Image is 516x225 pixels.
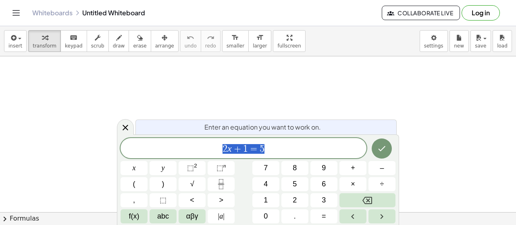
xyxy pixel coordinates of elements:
button: ( [121,177,148,191]
span: save [475,43,486,49]
span: a [218,211,225,222]
button: 3 [310,193,337,207]
button: Collaborate Live [382,6,460,20]
button: Equals [310,209,337,223]
button: redoredo [201,30,221,52]
button: , [121,193,148,207]
button: undoundo [180,30,201,52]
i: undo [187,33,194,43]
button: Square root [179,177,206,191]
button: 2 [281,193,308,207]
span: , [133,195,135,206]
span: – [380,163,384,173]
button: Squared [179,161,206,175]
button: y [150,161,177,175]
button: Less than [179,193,206,207]
span: smaller [227,43,244,49]
span: 4 [264,179,268,190]
span: ⬚ [160,195,166,206]
span: load [497,43,508,49]
button: Alphabet [150,209,177,223]
button: ) [150,177,177,191]
span: = [322,211,326,222]
span: ⬚ [187,164,194,172]
span: 7 [264,163,268,173]
button: Placeholder [150,193,177,207]
button: 9 [310,161,337,175]
button: 4 [252,177,279,191]
button: arrange [151,30,179,52]
span: 1 [264,195,268,206]
span: 5 [260,144,264,154]
span: redo [205,43,216,49]
span: ) [162,179,164,190]
sup: n [223,163,226,169]
i: keyboard [70,33,77,43]
button: x [121,161,148,175]
span: × [351,179,355,190]
button: Log in [462,5,500,21]
span: draw [113,43,125,49]
button: Done [372,138,392,159]
a: Whiteboards [32,9,73,17]
span: Enter an equation you want to work on. [204,122,321,132]
span: 2 [293,195,297,206]
span: ( [133,179,135,190]
span: + [232,144,243,154]
span: + [351,163,355,173]
sup: 2 [194,163,197,169]
span: undo [185,43,197,49]
span: √ [190,179,194,190]
span: scrub [91,43,104,49]
span: new [454,43,464,49]
span: arrange [155,43,174,49]
span: ÷ [380,179,384,190]
button: 8 [281,161,308,175]
button: 5 [281,177,308,191]
span: transform [33,43,56,49]
span: insert [8,43,22,49]
button: insert [4,30,27,52]
button: Functions [121,209,148,223]
button: new [449,30,469,52]
button: draw [108,30,129,52]
button: Toggle navigation [10,6,23,19]
button: Right arrow [368,209,395,223]
span: settings [424,43,443,49]
button: . [281,209,308,223]
button: load [493,30,512,52]
span: | [223,212,225,220]
span: 8 [293,163,297,173]
button: 1 [252,193,279,207]
button: Greek alphabet [179,209,206,223]
span: αβγ [186,211,198,222]
span: keypad [65,43,83,49]
button: Greater than [208,193,235,207]
span: 1 [243,144,248,154]
var: x [227,143,232,154]
span: larger [253,43,267,49]
span: > [219,195,223,206]
button: Times [339,177,366,191]
span: f(x) [129,211,139,222]
span: = [248,144,260,154]
span: 0 [264,211,268,222]
span: fullscreen [277,43,301,49]
button: 7 [252,161,279,175]
button: Left arrow [339,209,366,223]
i: format_size [256,33,264,43]
button: Superscript [208,161,235,175]
span: 5 [293,179,297,190]
span: 3 [322,195,326,206]
button: 0 [252,209,279,223]
button: Fraction [208,177,235,191]
i: format_size [231,33,239,43]
span: < [190,195,194,206]
button: save [470,30,491,52]
button: format_sizesmaller [222,30,249,52]
button: fullscreen [273,30,305,52]
span: erase [133,43,146,49]
button: format_sizelarger [248,30,271,52]
span: Collaborate Live [389,9,453,17]
button: Absolute value [208,209,235,223]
